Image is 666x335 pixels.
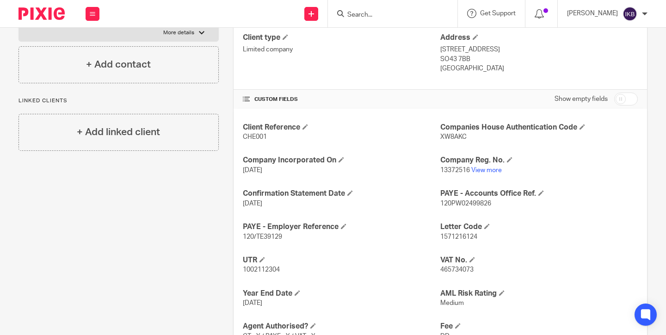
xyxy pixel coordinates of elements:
p: More details [163,29,194,37]
span: CHE001 [243,134,267,140]
span: [DATE] [243,167,262,174]
h4: Agent Authorised? [243,322,440,331]
span: 13372516 [440,167,470,174]
h4: Client type [243,33,440,43]
p: Linked clients [18,97,219,105]
span: 120PW02499826 [440,200,491,207]
span: Medium [440,300,464,306]
h4: Companies House Authentication Code [440,123,638,132]
h4: Client Reference [243,123,440,132]
p: SO43 7BB [440,55,638,64]
img: Pixie [18,7,65,20]
img: svg%3E [623,6,637,21]
h4: Letter Code [440,222,638,232]
h4: + Add contact [86,57,151,72]
span: [DATE] [243,300,262,306]
p: [GEOGRAPHIC_DATA] [440,64,638,73]
span: XW8AKC [440,134,467,140]
span: [DATE] [243,200,262,207]
h4: AML Risk Rating [440,289,638,298]
h4: Year End Date [243,289,440,298]
h4: Company Reg. No. [440,155,638,165]
span: 465734073 [440,267,474,273]
h4: Address [440,33,638,43]
h4: VAT No. [440,255,638,265]
label: Show empty fields [555,94,608,104]
h4: PAYE - Accounts Office Ref. [440,189,638,199]
h4: PAYE - Employer Reference [243,222,440,232]
p: [STREET_ADDRESS] [440,45,638,54]
span: 120/TE39129 [243,234,282,240]
p: Limited company [243,45,440,54]
h4: UTR [243,255,440,265]
a: View more [471,167,502,174]
span: 1571216124 [440,234,477,240]
h4: Confirmation Statement Date [243,189,440,199]
span: Get Support [480,10,516,17]
h4: + Add linked client [77,125,160,139]
p: [PERSON_NAME] [567,9,618,18]
h4: Company Incorporated On [243,155,440,165]
input: Search [346,11,430,19]
h4: CUSTOM FIELDS [243,96,440,103]
span: 1002112304 [243,267,280,273]
h4: Fee [440,322,638,331]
